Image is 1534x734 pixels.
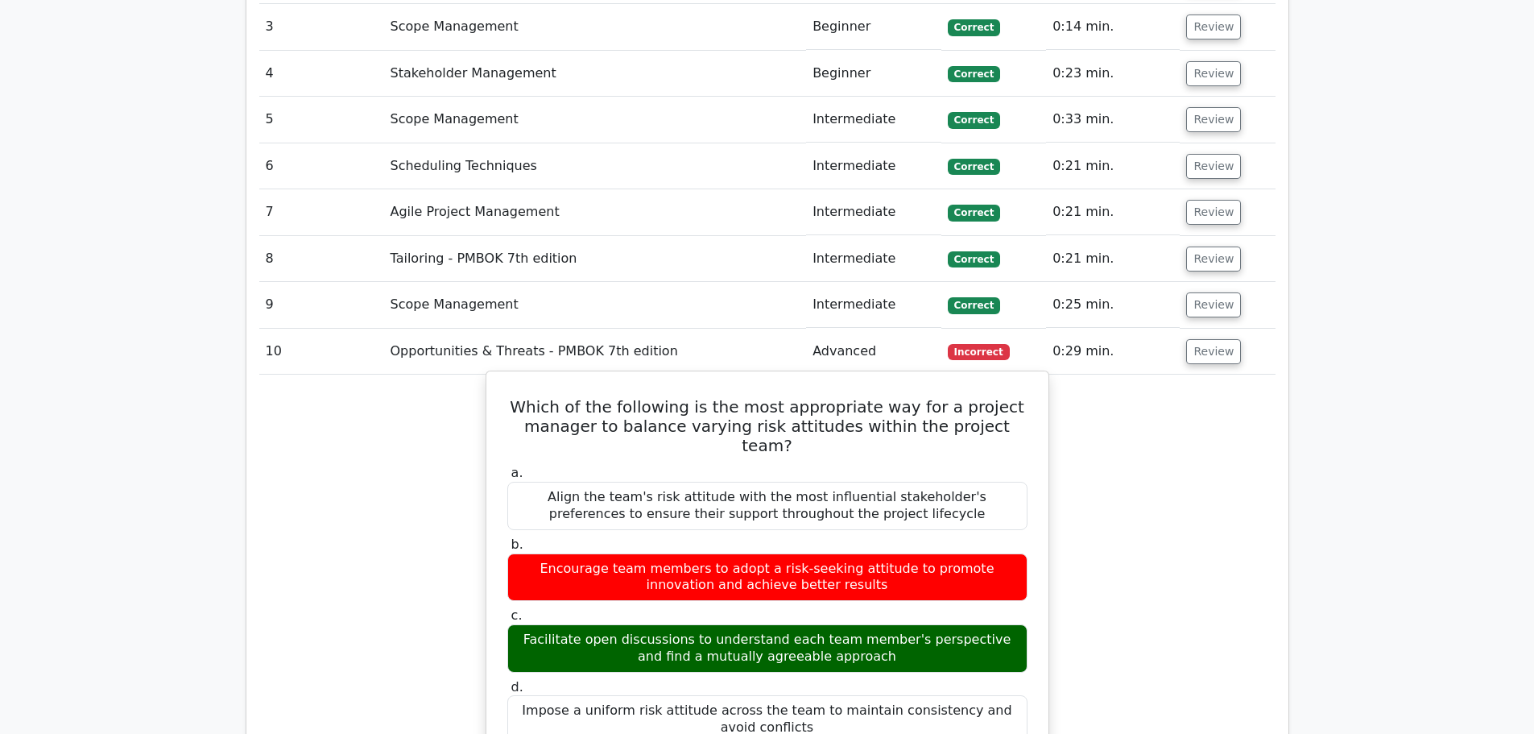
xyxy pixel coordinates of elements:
span: Correct [948,251,1000,267]
td: 6 [259,143,384,189]
td: Scheduling Techniques [384,143,807,189]
td: Tailoring - PMBOK 7th edition [384,236,807,282]
span: a. [511,465,523,480]
td: Scope Management [384,282,807,328]
td: 8 [259,236,384,282]
td: 4 [259,51,384,97]
td: 0:14 min. [1046,4,1180,50]
span: b. [511,537,523,552]
td: 0:21 min. [1046,236,1180,282]
td: 9 [259,282,384,328]
td: 0:21 min. [1046,143,1180,189]
td: Intermediate [806,189,941,235]
td: Opportunities & Threats - PMBOK 7th edition [384,329,807,375]
button: Review [1186,292,1241,317]
span: c. [511,608,523,623]
span: Correct [948,297,1000,313]
td: 10 [259,329,384,375]
span: Correct [948,112,1000,128]
button: Review [1186,154,1241,179]
td: Agile Project Management [384,189,807,235]
td: 0:21 min. [1046,189,1180,235]
td: 5 [259,97,384,143]
h5: Which of the following is the most appropriate way for a project manager to balance varying risk ... [506,397,1029,455]
button: Review [1186,15,1241,39]
td: Scope Management [384,4,807,50]
span: Incorrect [948,344,1010,360]
td: Intermediate [806,282,941,328]
span: Correct [948,19,1000,35]
td: Beginner [806,4,941,50]
div: Align the team's risk attitude with the most influential stakeholder's preferences to ensure thei... [507,482,1027,530]
button: Review [1186,61,1241,86]
td: Intermediate [806,143,941,189]
td: Beginner [806,51,941,97]
div: Facilitate open discussions to understand each team member's perspective and find a mutually agre... [507,624,1027,673]
button: Review [1186,339,1241,364]
button: Review [1186,200,1241,225]
td: Stakeholder Management [384,51,807,97]
td: 0:25 min. [1046,282,1180,328]
td: Intermediate [806,236,941,282]
span: Correct [948,205,1000,221]
td: Intermediate [806,97,941,143]
td: 3 [259,4,384,50]
td: Advanced [806,329,941,375]
td: 7 [259,189,384,235]
button: Review [1186,107,1241,132]
td: 0:29 min. [1046,329,1180,375]
div: Encourage team members to adopt a risk-seeking attitude to promote innovation and achieve better ... [507,554,1027,602]
td: 0:33 min. [1046,97,1180,143]
td: 0:23 min. [1046,51,1180,97]
span: Correct [948,159,1000,175]
span: Correct [948,66,1000,82]
button: Review [1186,247,1241,272]
td: Scope Management [384,97,807,143]
span: d. [511,679,523,695]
